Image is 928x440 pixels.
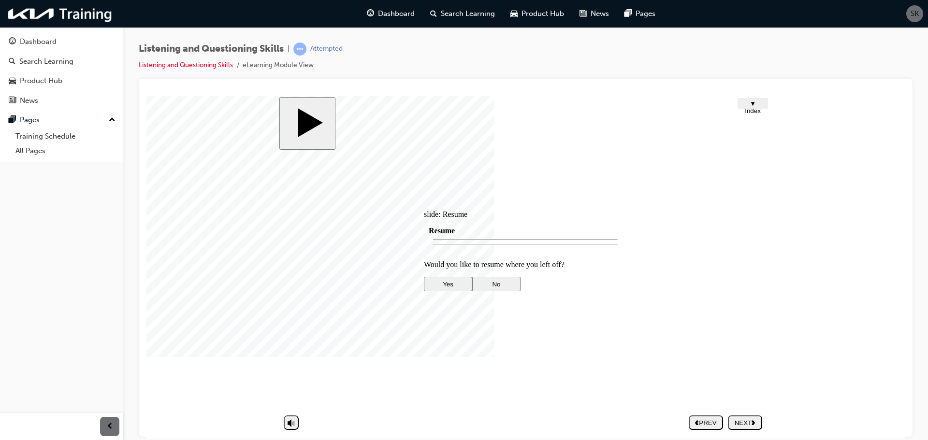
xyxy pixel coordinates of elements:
span: news-icon [580,8,587,20]
span: guage-icon [367,8,374,20]
span: search-icon [430,8,437,20]
button: No [326,181,374,195]
a: car-iconProduct Hub [503,4,572,24]
span: car-icon [510,8,518,20]
a: News [4,92,119,110]
span: Product Hub [522,8,564,19]
span: prev-icon [106,421,114,433]
a: Listening and Questioning Skills [139,61,233,69]
a: news-iconNews [572,4,617,24]
span: pages-icon [624,8,632,20]
span: Dashboard [378,8,415,19]
div: Search Learning [19,56,73,67]
img: kia-training [5,4,116,24]
span: Pages [636,8,655,19]
span: SK [911,8,919,19]
button: Pages [4,111,119,129]
li: eLearning Module View [243,60,314,71]
span: up-icon [109,114,116,127]
div: News [20,95,38,106]
a: Search Learning [4,53,119,71]
a: Dashboard [4,33,119,51]
button: SK [906,5,923,22]
a: pages-iconPages [617,4,663,24]
span: guage-icon [9,38,16,46]
a: Product Hub [4,72,119,90]
button: Yes [277,181,326,195]
a: guage-iconDashboard [359,4,422,24]
span: car-icon [9,77,16,85]
a: All Pages [12,143,119,158]
span: Resume [282,130,308,139]
span: news-icon [9,97,16,105]
div: slide: Resume [277,114,480,123]
span: News [591,8,609,19]
div: Pages [20,114,40,126]
span: search-icon [9,57,15,66]
span: pages-icon [9,116,16,125]
span: Search Learning [441,8,495,19]
div: Dashboard [20,36,57,47]
span: Listening and Questioning Skills [139,43,284,55]
div: Product Hub [20,75,62,86]
div: Attempted [310,44,343,54]
a: search-iconSearch Learning [422,4,503,24]
a: Training Schedule [12,129,119,144]
span: learningRecordVerb_ATTEMPT-icon [293,43,306,56]
p: Would you like to resume where you left off? [277,164,480,173]
button: DashboardSearch LearningProduct HubNews [4,31,119,111]
span: | [288,43,290,55]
